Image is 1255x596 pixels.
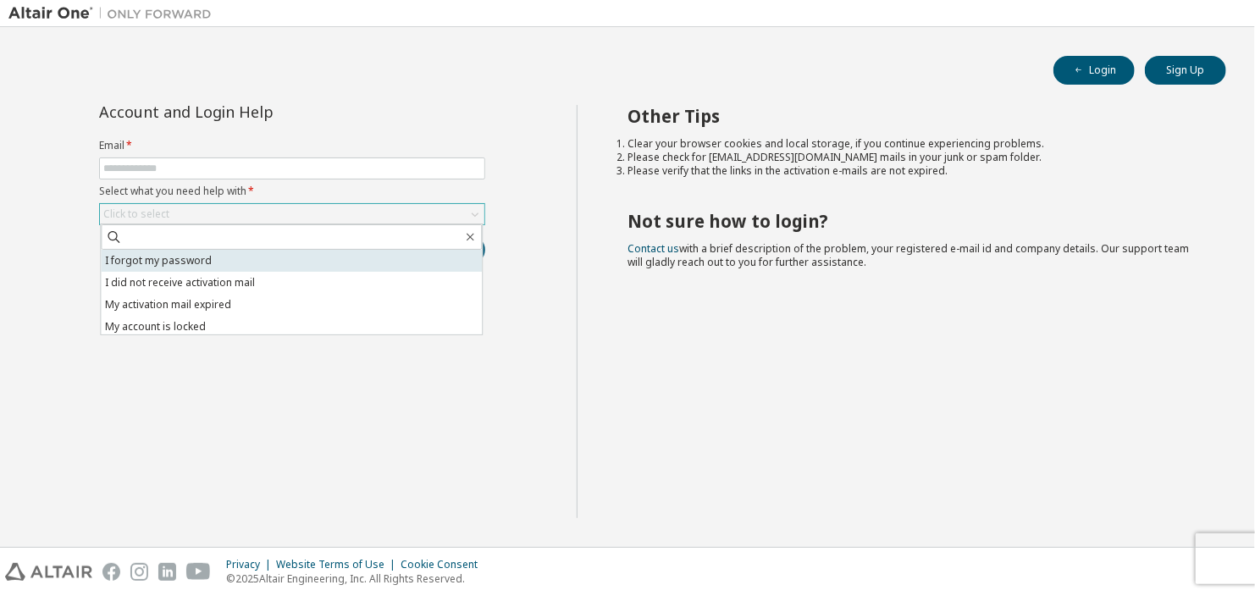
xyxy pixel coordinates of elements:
[226,558,276,571] div: Privacy
[8,5,220,22] img: Altair One
[101,250,482,272] li: I forgot my password
[226,571,488,586] p: © 2025 Altair Engineering, Inc. All Rights Reserved.
[1053,56,1135,85] button: Login
[628,241,680,256] a: Contact us
[99,105,408,119] div: Account and Login Help
[628,210,1197,232] h2: Not sure how to login?
[5,563,92,581] img: altair_logo.svg
[103,207,169,221] div: Click to select
[186,563,211,581] img: youtube.svg
[628,151,1197,164] li: Please check for [EMAIL_ADDRESS][DOMAIN_NAME] mails in your junk or spam folder.
[99,139,485,152] label: Email
[628,105,1197,127] h2: Other Tips
[100,204,484,224] div: Click to select
[99,185,485,198] label: Select what you need help with
[158,563,176,581] img: linkedin.svg
[102,563,120,581] img: facebook.svg
[276,558,401,571] div: Website Terms of Use
[130,563,148,581] img: instagram.svg
[1145,56,1226,85] button: Sign Up
[628,164,1197,178] li: Please verify that the links in the activation e-mails are not expired.
[401,558,488,571] div: Cookie Consent
[628,241,1190,269] span: with a brief description of the problem, your registered e-mail id and company details. Our suppo...
[628,137,1197,151] li: Clear your browser cookies and local storage, if you continue experiencing problems.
